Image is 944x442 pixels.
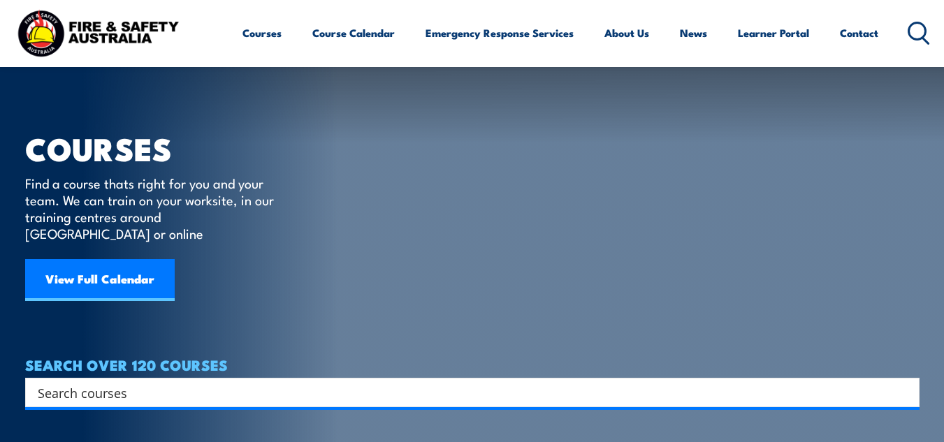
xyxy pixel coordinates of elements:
p: Find a course thats right for you and your team. We can train on your worksite, in our training c... [25,175,280,242]
a: Course Calendar [312,16,395,50]
a: About Us [604,16,649,50]
a: Emergency Response Services [426,16,574,50]
a: Courses [242,16,282,50]
a: Contact [840,16,878,50]
h1: COURSES [25,134,294,161]
form: Search form [41,383,892,402]
a: Learner Portal [738,16,809,50]
h4: SEARCH OVER 120 COURSES [25,357,920,372]
a: View Full Calendar [25,259,175,301]
a: News [680,16,707,50]
button: Search magnifier button [895,383,915,402]
input: Search input [38,382,889,403]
